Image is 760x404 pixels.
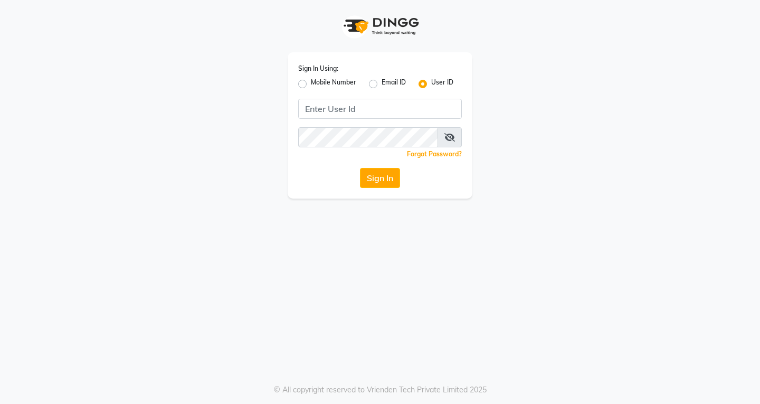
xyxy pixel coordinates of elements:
button: Sign In [360,168,400,188]
a: Forgot Password? [407,150,462,158]
input: Username [298,127,438,147]
label: User ID [431,78,453,90]
img: logo1.svg [338,11,422,42]
label: Sign In Using: [298,64,338,73]
label: Email ID [382,78,406,90]
input: Username [298,99,462,119]
label: Mobile Number [311,78,356,90]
